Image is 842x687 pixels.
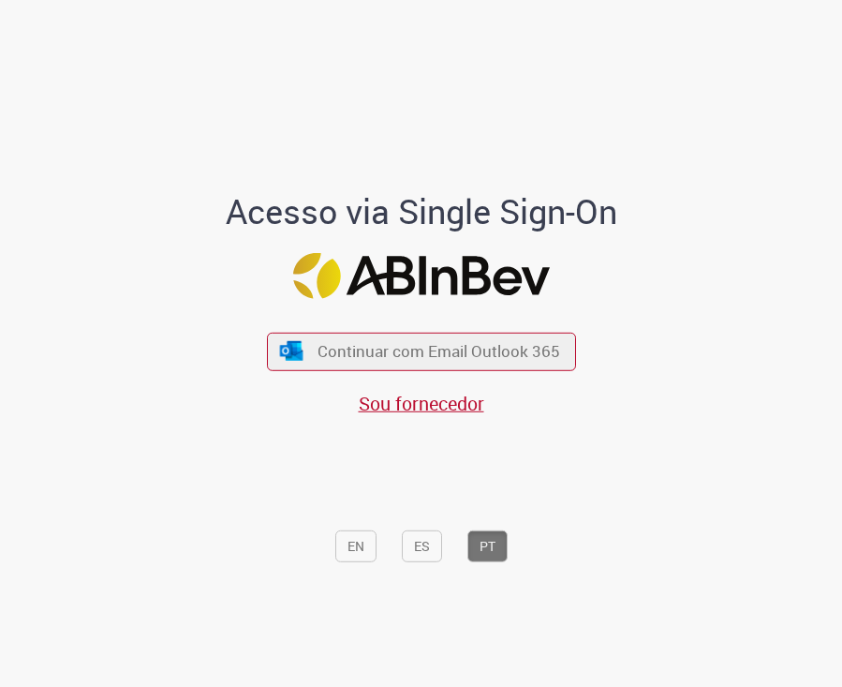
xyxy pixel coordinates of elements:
[359,391,484,416] a: Sou fornecedor
[84,193,759,231] h1: Acesso via Single Sign-On
[267,332,576,370] button: ícone Azure/Microsoft 360 Continuar com Email Outlook 365
[318,341,560,363] span: Continuar com Email Outlook 365
[293,253,550,299] img: Logo ABInBev
[278,341,304,361] img: ícone Azure/Microsoft 360
[467,530,508,562] button: PT
[402,530,442,562] button: ES
[335,530,377,562] button: EN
